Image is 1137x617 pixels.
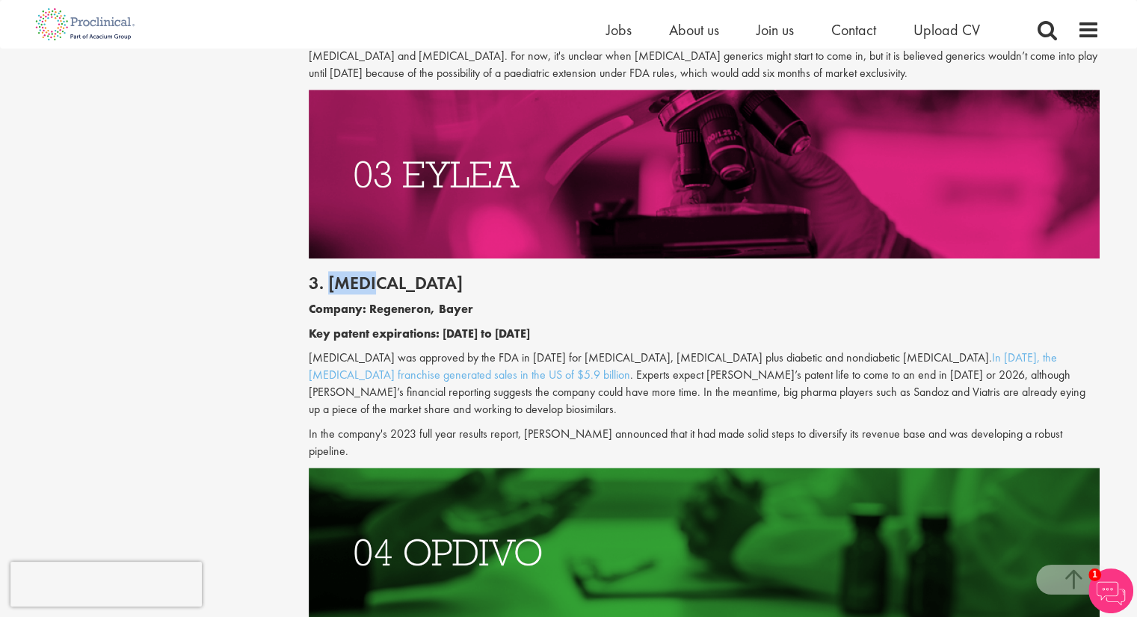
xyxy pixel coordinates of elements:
a: Upload CV [913,20,980,40]
img: Drugs with patents due to expire Eylea [309,90,1100,258]
p: [MEDICAL_DATA] was approved by the FDA in [DATE] for [MEDICAL_DATA], [MEDICAL_DATA] plus diabetic... [309,350,1100,418]
img: Chatbot [1088,568,1133,613]
iframe: reCAPTCHA [10,562,202,607]
b: Company: Regeneron, Bayer [309,301,473,317]
span: 1 [1088,568,1101,581]
b: Key patent expirations: [DATE] to [DATE] [309,326,530,341]
a: In [DATE], the [MEDICAL_DATA] franchise generated sales in the US of $5.9 billion [309,350,1057,382]
h2: 3. [MEDICAL_DATA] [309,273,1100,293]
a: About us [669,20,719,40]
a: Join us [757,20,794,40]
a: Contact [831,20,876,40]
a: Jobs [606,20,632,40]
p: In the company's 2023 full year results report, [PERSON_NAME] announced that it had made solid st... [309,426,1100,460]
